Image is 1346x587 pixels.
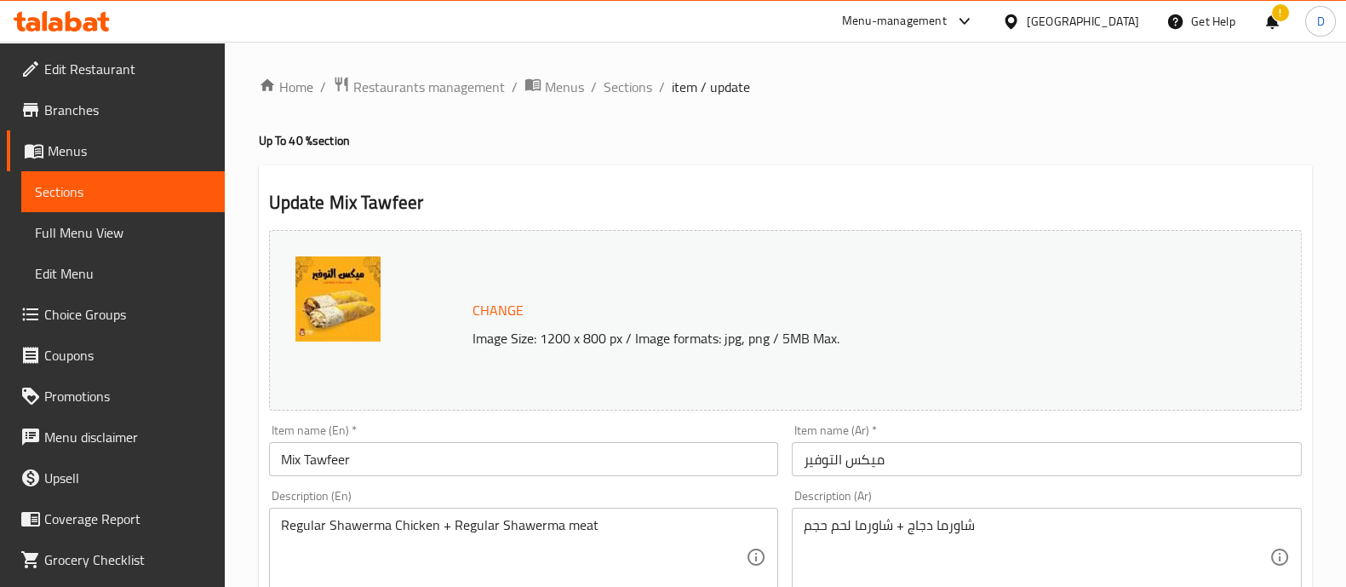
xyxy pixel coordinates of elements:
[473,298,524,323] span: Change
[591,77,597,97] li: /
[7,417,225,458] a: Menu disclaimer
[672,77,750,97] span: item / update
[7,498,225,539] a: Coverage Report
[259,76,1312,98] nav: breadcrumb
[269,442,779,476] input: Enter name En
[35,222,211,243] span: Full Menu View
[1316,12,1324,31] span: D
[269,190,1302,216] h2: Update Mix Tawfeer
[792,442,1302,476] input: Enter name Ar
[320,77,326,97] li: /
[44,468,211,488] span: Upsell
[466,293,530,328] button: Change
[7,130,225,171] a: Menus
[21,212,225,253] a: Full Menu View
[44,304,211,325] span: Choice Groups
[333,76,505,98] a: Restaurants management
[353,77,505,97] span: Restaurants management
[7,376,225,417] a: Promotions
[7,89,225,130] a: Branches
[659,77,665,97] li: /
[295,256,381,342] img: WhatsApp_Image_20251012_a638958810663896738.jpeg
[35,263,211,284] span: Edit Menu
[44,509,211,529] span: Coverage Report
[512,77,518,97] li: /
[44,100,211,120] span: Branches
[7,49,225,89] a: Edit Restaurant
[545,77,584,97] span: Menus
[7,539,225,580] a: Grocery Checklist
[44,386,211,406] span: Promotions
[604,77,652,97] a: Sections
[466,328,1201,348] p: Image Size: 1200 x 800 px / Image formats: jpg, png / 5MB Max.
[48,141,211,161] span: Menus
[259,77,313,97] a: Home
[44,345,211,365] span: Coupons
[44,427,211,447] span: Menu disclaimer
[842,11,947,32] div: Menu-management
[7,335,225,376] a: Coupons
[35,181,211,202] span: Sections
[44,550,211,570] span: Grocery Checklist
[21,171,225,212] a: Sections
[1027,12,1139,31] div: [GEOGRAPHIC_DATA]
[7,458,225,498] a: Upsell
[21,253,225,294] a: Edit Menu
[44,59,211,79] span: Edit Restaurant
[524,76,584,98] a: Menus
[7,294,225,335] a: Choice Groups
[259,132,1312,149] h4: Up To 40 % section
